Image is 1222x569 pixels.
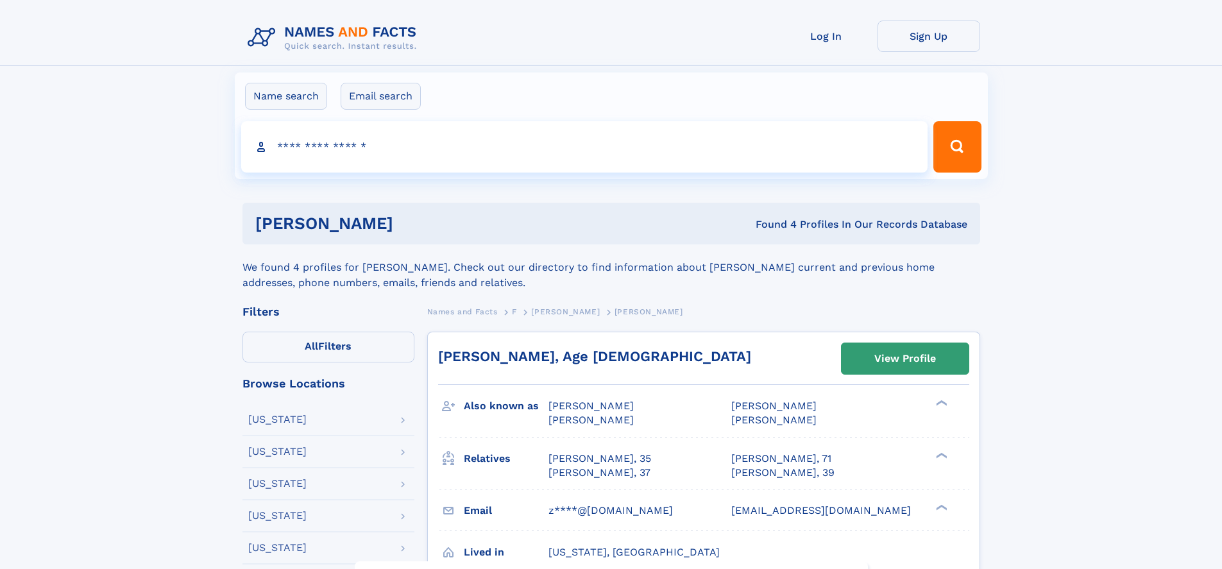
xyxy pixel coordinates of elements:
[933,503,948,511] div: ❯
[548,400,634,412] span: [PERSON_NAME]
[731,400,817,412] span: [PERSON_NAME]
[933,451,948,459] div: ❯
[878,21,980,52] a: Sign Up
[512,307,517,316] span: F
[464,448,548,470] h3: Relatives
[305,340,318,352] span: All
[242,244,980,291] div: We found 4 profiles for [PERSON_NAME]. Check out our directory to find information about [PERSON_...
[245,83,327,110] label: Name search
[731,466,835,480] a: [PERSON_NAME], 39
[242,306,414,318] div: Filters
[464,500,548,522] h3: Email
[615,307,683,316] span: [PERSON_NAME]
[438,348,751,364] a: [PERSON_NAME], Age [DEMOGRAPHIC_DATA]
[248,543,307,553] div: [US_STATE]
[731,414,817,426] span: [PERSON_NAME]
[464,541,548,563] h3: Lived in
[933,399,948,407] div: ❯
[731,452,831,466] a: [PERSON_NAME], 71
[248,479,307,489] div: [US_STATE]
[242,21,427,55] img: Logo Names and Facts
[548,414,634,426] span: [PERSON_NAME]
[574,217,967,232] div: Found 4 Profiles In Our Records Database
[512,303,517,319] a: F
[427,303,498,319] a: Names and Facts
[548,452,651,466] a: [PERSON_NAME], 35
[842,343,969,374] a: View Profile
[548,466,650,480] a: [PERSON_NAME], 37
[531,303,600,319] a: [PERSON_NAME]
[255,216,575,232] h1: [PERSON_NAME]
[341,83,421,110] label: Email search
[242,332,414,362] label: Filters
[242,378,414,389] div: Browse Locations
[933,121,981,173] button: Search Button
[248,446,307,457] div: [US_STATE]
[874,344,936,373] div: View Profile
[248,511,307,521] div: [US_STATE]
[731,504,911,516] span: [EMAIL_ADDRESS][DOMAIN_NAME]
[548,546,720,558] span: [US_STATE], [GEOGRAPHIC_DATA]
[464,395,548,417] h3: Also known as
[775,21,878,52] a: Log In
[248,414,307,425] div: [US_STATE]
[531,307,600,316] span: [PERSON_NAME]
[241,121,928,173] input: search input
